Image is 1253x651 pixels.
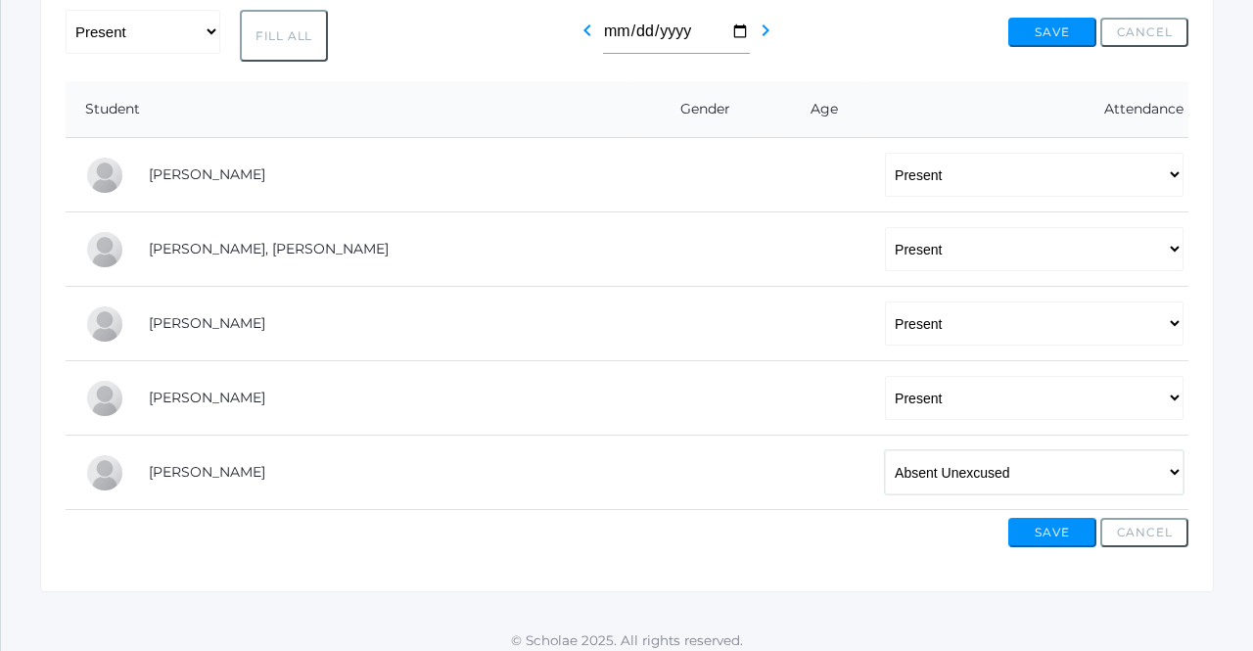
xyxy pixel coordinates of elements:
button: Cancel [1100,18,1188,47]
a: [PERSON_NAME], [PERSON_NAME] [149,240,389,257]
a: chevron_right [754,27,777,46]
div: Elsie Vondran [85,453,124,492]
a: [PERSON_NAME] [149,389,265,406]
div: Nora McKenzie [85,379,124,418]
p: © Scholae 2025. All rights reserved. [1,630,1253,650]
th: Gender [627,81,767,138]
button: Cancel [1100,518,1188,547]
i: chevron_right [754,19,777,42]
button: Save [1008,518,1096,547]
a: chevron_left [576,27,599,46]
i: chevron_left [576,19,599,42]
div: Jasper Johnson [85,304,124,344]
th: Attendance [865,81,1188,138]
a: [PERSON_NAME] [149,314,265,332]
a: [PERSON_NAME] [149,165,265,183]
div: Elijah Benzinger-Stephens [85,156,124,195]
button: Save [1008,18,1096,47]
th: Student [66,81,627,138]
button: Fill All [240,10,328,62]
th: Age [767,81,865,138]
div: Ryder Hardisty [85,230,124,269]
a: [PERSON_NAME] [149,463,265,481]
